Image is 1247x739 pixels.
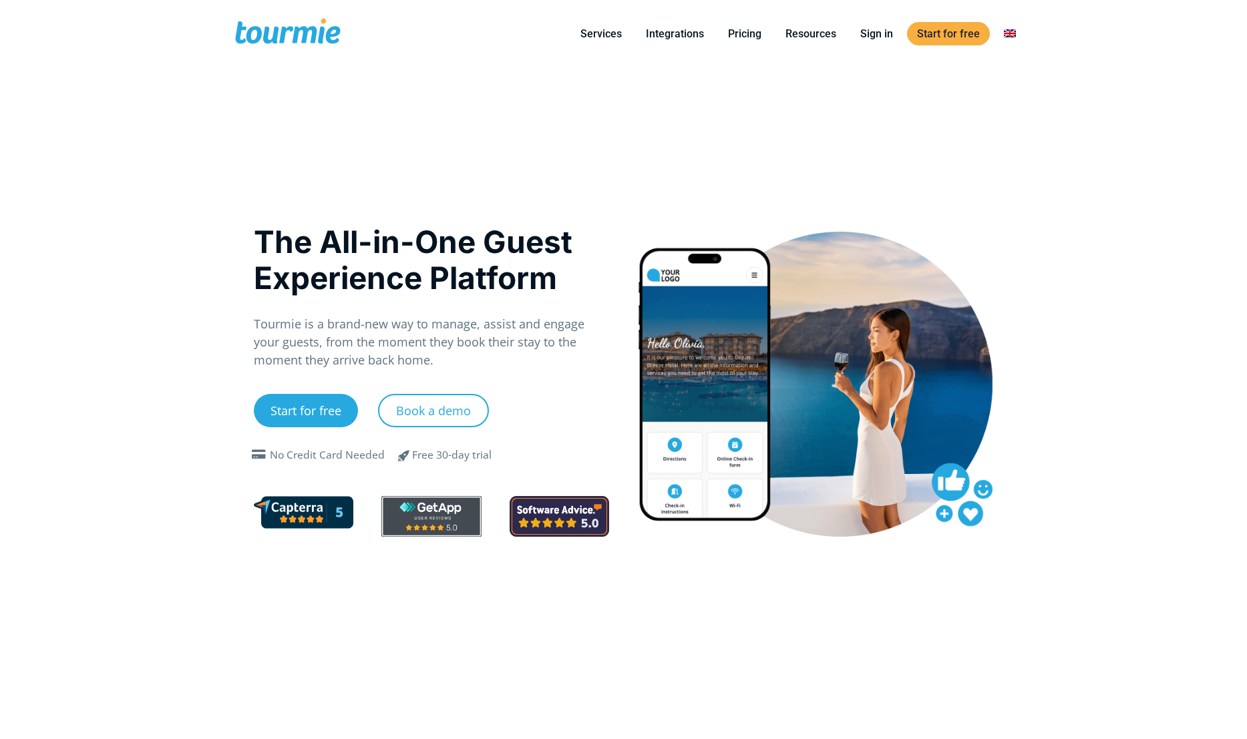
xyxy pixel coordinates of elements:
[718,25,771,42] a: Pricing
[907,22,990,45] a: Start for free
[254,315,610,369] p: Tourmie is a brand-new way to manage, assist and engage your guests, from the moment they book th...
[378,394,489,427] a: Book a demo
[994,25,1026,42] a: Switch to
[388,447,420,463] span: 
[254,224,610,296] h1: The All-in-One Guest Experience Platform
[570,25,632,42] a: Services
[248,449,270,460] span: 
[412,447,492,463] div: Free 30-day trial
[270,447,385,463] div: No Credit Card Needed
[850,25,903,42] a: Sign in
[636,25,714,42] a: Integrations
[254,394,358,427] a: Start for free
[775,25,846,42] a: Resources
